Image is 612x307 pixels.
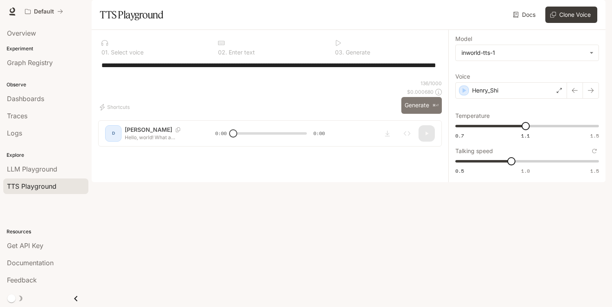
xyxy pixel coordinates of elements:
[545,7,597,23] button: Clone Voice
[218,50,227,55] p: 0 2 .
[98,101,133,114] button: Shortcuts
[472,86,498,95] p: Henry_Shi
[511,7,539,23] a: Docs
[590,147,599,156] button: Reset to default
[101,50,109,55] p: 0 1 .
[590,132,599,139] span: 1.5
[521,167,530,174] span: 1.0
[21,3,67,20] button: All workspaces
[227,50,255,55] p: Enter text
[461,49,585,57] div: inworld-tts-1
[455,74,470,79] p: Voice
[455,167,464,174] span: 0.5
[407,88,434,95] p: $ 0.000680
[521,132,530,139] span: 1.1
[401,97,442,114] button: Generate⌘⏎
[590,167,599,174] span: 1.5
[456,45,598,61] div: inworld-tts-1
[100,7,163,23] h1: TTS Playground
[455,132,464,139] span: 0.7
[432,103,439,108] p: ⌘⏎
[344,50,370,55] p: Generate
[34,8,54,15] p: Default
[455,113,490,119] p: Temperature
[455,36,472,42] p: Model
[109,50,144,55] p: Select voice
[421,80,442,87] p: 136 / 1000
[455,148,493,154] p: Talking speed
[335,50,344,55] p: 0 3 .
